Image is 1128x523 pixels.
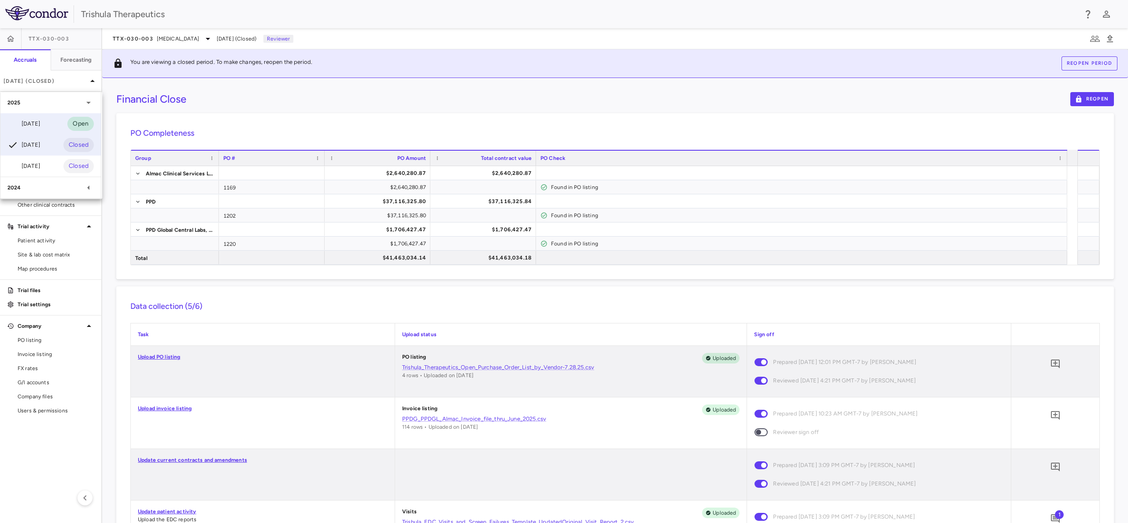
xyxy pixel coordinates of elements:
p: 2025 [7,99,21,107]
div: [DATE] [7,140,40,150]
div: [DATE] [7,119,40,129]
span: Closed [63,161,94,171]
p: 2024 [7,184,21,192]
div: [DATE] [7,161,40,171]
span: Closed [63,140,94,150]
div: 2025 [0,92,101,113]
div: 2024 [0,177,101,198]
span: Open [67,119,94,129]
